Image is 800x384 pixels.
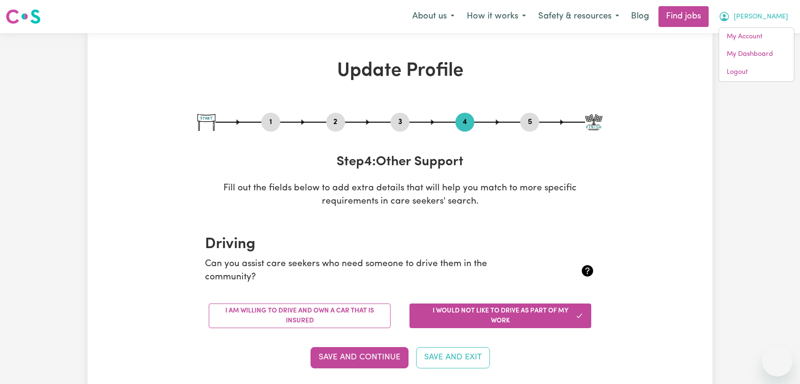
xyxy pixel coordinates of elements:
[520,116,539,128] button: Go to step 5
[6,8,41,25] img: Careseekers logo
[326,116,345,128] button: Go to step 2
[209,304,391,328] button: I am willing to drive and own a car that is insured
[719,45,794,63] a: My Dashboard
[205,235,595,253] h2: Driving
[625,6,655,27] a: Blog
[311,347,409,368] button: Save and Continue
[734,12,788,22] span: [PERSON_NAME]
[719,63,794,81] a: Logout
[409,304,591,328] button: I would not like to drive as part of my work
[197,60,603,82] h1: Update Profile
[532,7,625,27] button: Safety & resources
[461,7,532,27] button: How it works
[712,7,794,27] button: My Account
[261,116,280,128] button: Go to step 1
[6,6,41,27] a: Careseekers logo
[455,116,474,128] button: Go to step 4
[719,28,794,46] a: My Account
[197,154,603,170] h3: Step 4 : Other Support
[416,347,490,368] button: Save and Exit
[197,182,603,209] p: Fill out the fields below to add extra details that will help you match to more specific requirem...
[205,258,530,285] p: Can you assist care seekers who need someone to drive them in the community?
[406,7,461,27] button: About us
[719,27,794,82] div: My Account
[762,346,792,376] iframe: Button to launch messaging window
[658,6,709,27] a: Find jobs
[391,116,409,128] button: Go to step 3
